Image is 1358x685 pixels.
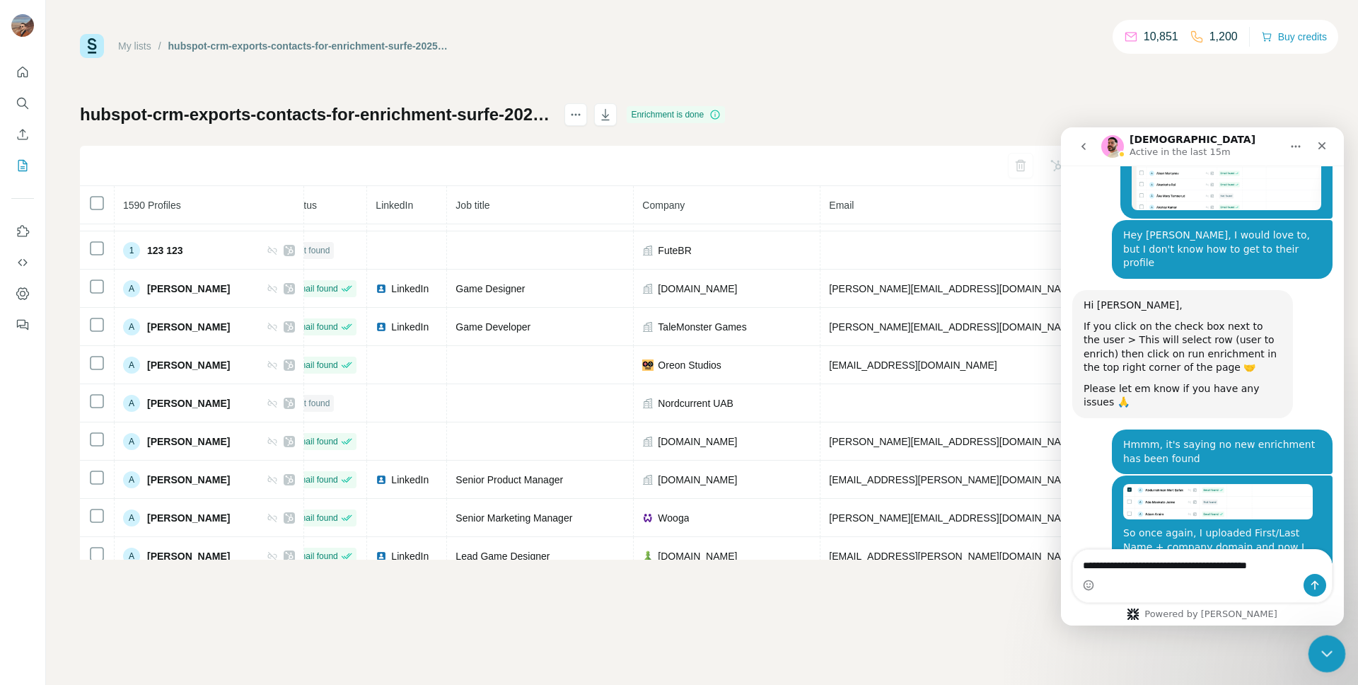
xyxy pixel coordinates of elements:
div: A [123,433,140,450]
span: [PERSON_NAME] [147,511,230,525]
span: FuteBR [658,243,691,258]
span: Oreon Studios [658,358,721,372]
img: LinkedIn logo [376,321,387,333]
img: company-logo [642,359,654,371]
span: Email found [293,321,337,333]
img: LinkedIn logo [376,474,387,485]
button: Use Surfe on LinkedIn [11,219,34,244]
span: [PERSON_NAME][EMAIL_ADDRESS][DOMAIN_NAME] [829,283,1078,294]
div: A [123,395,140,412]
span: Email found [293,282,337,295]
iframe: Intercom live chat [1061,127,1344,626]
div: A [123,280,140,297]
span: [PERSON_NAME] [147,358,230,372]
span: Game Designer [455,283,525,294]
img: LinkedIn logo [376,283,387,294]
button: Enrich CSV [11,122,34,147]
div: hubspot-crm-exports-contacts-for-enrichment-surfe-2025-09-18-1 [168,39,449,53]
button: Search [11,91,34,116]
span: Job title [455,200,489,211]
button: Quick start [11,59,34,85]
span: TaleMonster Games [658,320,746,334]
span: Not found [293,397,330,410]
img: company-logo [642,551,654,562]
span: Nordcurrent UAB [658,396,733,410]
iframe: Intercom live chat [1308,635,1346,673]
span: [PERSON_NAME] [147,549,230,563]
div: Enrichment is done [627,106,725,123]
span: [EMAIL_ADDRESS][DOMAIN_NAME] [829,359,997,371]
span: [PERSON_NAME] [147,473,230,487]
img: company-logo [642,512,654,524]
span: LinkedIn [391,549,429,563]
span: Email found [293,512,337,524]
div: A [123,548,140,565]
span: Email found [293,435,337,448]
span: [DOMAIN_NAME] [658,434,737,449]
span: Company [642,200,685,211]
button: actions [564,103,587,126]
span: Email [829,200,854,211]
span: [DOMAIN_NAME] [658,282,737,296]
span: [DOMAIN_NAME] [658,549,737,563]
span: [EMAIL_ADDRESS][PERSON_NAME][DOMAIN_NAME] [829,551,1078,562]
h1: hubspot-crm-exports-contacts-for-enrichment-surfe-2025-09-18-1 [80,103,552,126]
span: [PERSON_NAME] [147,282,230,296]
li: / [158,39,161,53]
div: A [123,318,140,335]
button: Buy credits [1261,27,1327,47]
div: A [123,510,140,526]
div: 1 [123,242,140,259]
span: Lead Game Designer [455,551,550,562]
span: [PERSON_NAME] [147,396,230,410]
img: LinkedIn logo [376,551,387,562]
p: 1,200 [1209,28,1238,45]
img: Avatar [11,14,34,37]
p: 10,851 [1144,28,1178,45]
span: [PERSON_NAME] [147,434,230,449]
span: Email found [293,550,337,563]
span: [PERSON_NAME] [147,320,230,334]
span: LinkedIn [376,200,413,211]
div: A [123,357,140,374]
span: Wooga [658,511,689,525]
img: Surfe Logo [80,34,104,58]
span: 123 123 [147,243,183,258]
span: Game Developer [455,321,530,333]
span: Not found [293,244,330,257]
button: Dashboard [11,281,34,306]
button: My lists [11,153,34,178]
span: [DOMAIN_NAME] [658,473,737,487]
a: My lists [118,40,151,52]
span: LinkedIn [391,282,429,296]
span: [EMAIL_ADDRESS][PERSON_NAME][DOMAIN_NAME] [829,474,1078,485]
span: Email found [293,473,337,486]
span: LinkedIn [391,473,429,487]
span: [PERSON_NAME][EMAIL_ADDRESS][DOMAIN_NAME] [829,436,1078,447]
span: Senior Marketing Manager [455,512,572,524]
span: Email found [293,359,337,372]
span: [PERSON_NAME][EMAIL_ADDRESS][DOMAIN_NAME] [829,321,1078,333]
span: [PERSON_NAME][EMAIL_ADDRESS][DOMAIN_NAME] [829,512,1078,524]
